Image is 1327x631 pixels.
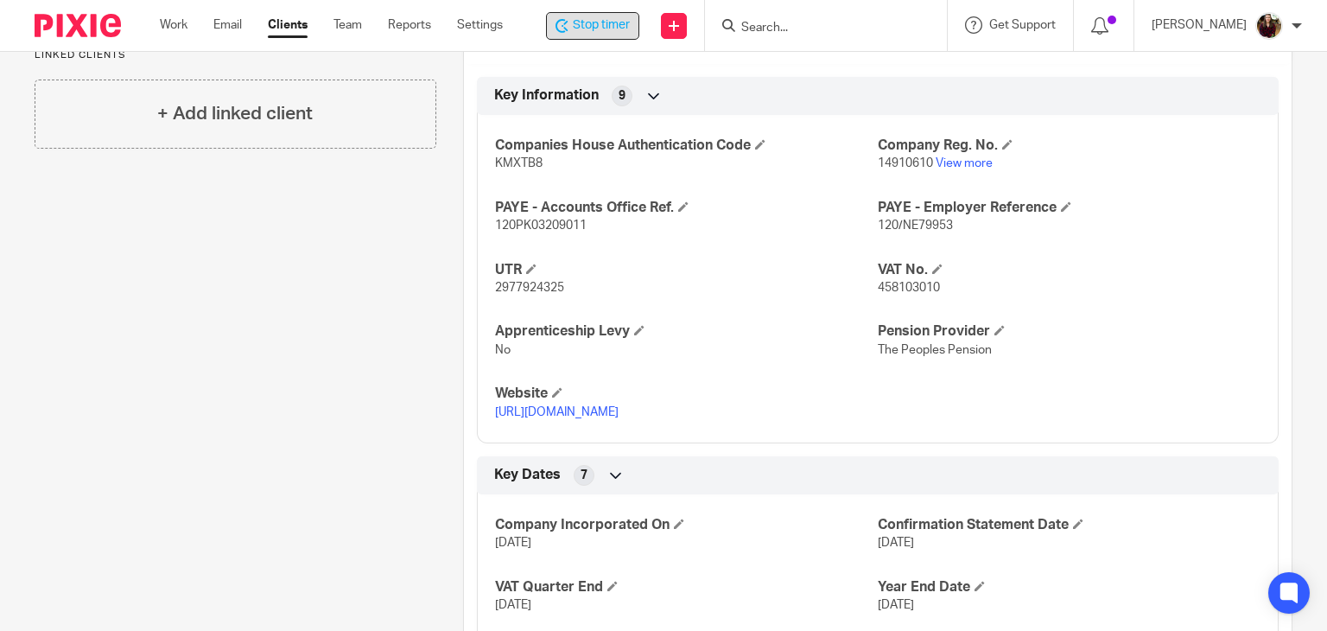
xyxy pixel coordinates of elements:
[35,48,436,62] p: Linked clients
[878,344,992,356] span: The Peoples Pension
[495,578,878,596] h4: VAT Quarter End
[495,199,878,217] h4: PAYE - Accounts Office Ref.
[619,87,625,105] span: 9
[878,220,953,232] span: 120/NE79953
[989,19,1056,31] span: Get Support
[494,86,599,105] span: Key Information
[878,578,1260,596] h4: Year End Date
[878,199,1260,217] h4: PAYE - Employer Reference
[388,16,431,34] a: Reports
[495,282,564,294] span: 2977924325
[878,157,933,169] span: 14910610
[1255,12,1283,40] img: MaxAcc_Sep21_ElliDeanPhoto_030.jpg
[495,220,587,232] span: 120PK03209011
[495,261,878,279] h4: UTR
[495,537,531,549] span: [DATE]
[160,16,187,34] a: Work
[495,322,878,341] h4: Apprenticeship Levy
[573,16,630,35] span: Stop timer
[333,16,362,34] a: Team
[740,21,895,36] input: Search
[495,599,531,611] span: [DATE]
[268,16,308,34] a: Clients
[546,12,639,40] div: Cloth Restaurant Group Limited
[457,16,503,34] a: Settings
[495,157,543,169] span: KMXTB8
[936,157,993,169] a: View more
[495,406,619,418] a: [URL][DOMAIN_NAME]
[35,14,121,37] img: Pixie
[495,137,878,155] h4: Companies House Authentication Code
[581,467,587,484] span: 7
[1152,16,1247,34] p: [PERSON_NAME]
[495,516,878,534] h4: Company Incorporated On
[878,537,914,549] span: [DATE]
[878,599,914,611] span: [DATE]
[878,137,1260,155] h4: Company Reg. No.
[157,100,313,127] h4: + Add linked client
[878,282,940,294] span: 458103010
[213,16,242,34] a: Email
[495,344,511,356] span: No
[878,261,1260,279] h4: VAT No.
[878,322,1260,341] h4: Pension Provider
[495,385,878,403] h4: Website
[494,466,561,484] span: Key Dates
[878,516,1260,534] h4: Confirmation Statement Date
